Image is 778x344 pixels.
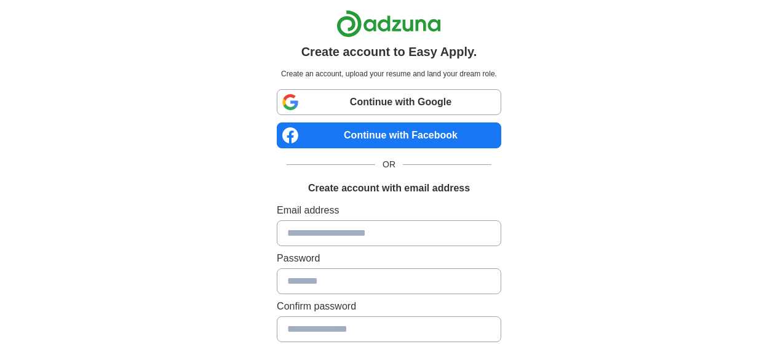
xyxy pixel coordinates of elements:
label: Password [277,251,501,266]
label: Confirm password [277,299,501,314]
img: Adzuna logo [336,10,441,38]
label: Email address [277,203,501,218]
span: OR [375,158,403,171]
p: Create an account, upload your resume and land your dream role. [279,68,499,79]
a: Continue with Facebook [277,122,501,148]
h1: Create account to Easy Apply. [301,42,477,61]
h1: Create account with email address [308,181,470,196]
a: Continue with Google [277,89,501,115]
